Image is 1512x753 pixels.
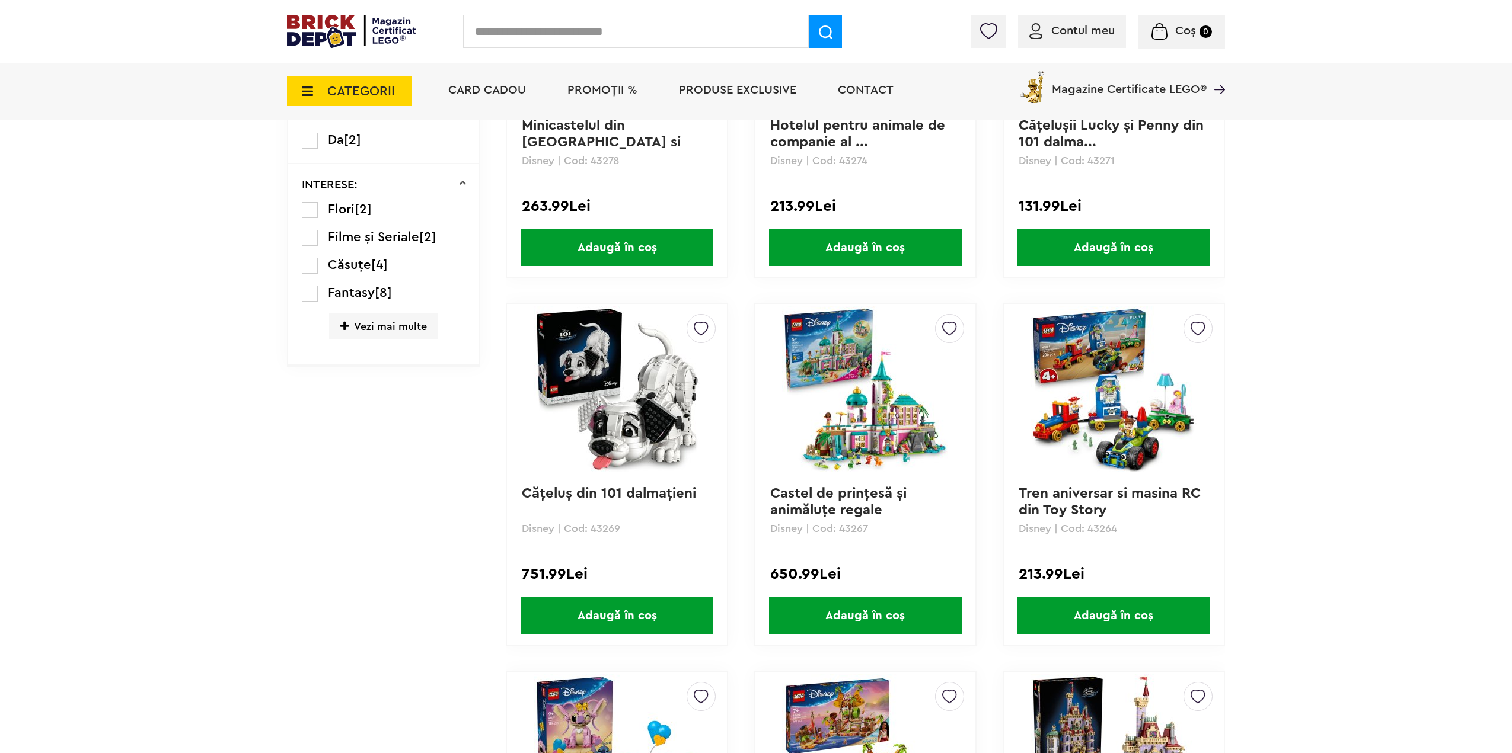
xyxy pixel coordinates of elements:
p: Disney | Cod: 43271 [1019,155,1209,166]
img: Căţeluş din 101 dalmaţieni [534,306,700,472]
p: Disney | Cod: 43264 [1019,523,1209,534]
a: Castel de prinţesă şi animăluţe regale [770,486,911,517]
div: 131.99Lei [1019,198,1209,214]
span: Adaugă în coș [521,597,713,634]
div: 263.99Lei [522,198,712,214]
a: Adaugă în coș [1004,597,1224,634]
a: Adaugă în coș [507,229,727,266]
span: Coș [1175,25,1196,37]
a: Adaugă în coș [1004,229,1224,266]
span: Da [328,133,344,146]
a: Căţeluş din 101 dalmaţieni [522,486,696,501]
div: 751.99Lei [522,566,712,582]
img: Castel de prinţesă şi animăluţe regale [782,306,948,472]
span: Adaugă în coș [769,597,961,634]
a: Minicastelul din [GEOGRAPHIC_DATA] si palatul ... [522,118,685,166]
span: Filme și Seriale [328,230,419,243]
span: Flori [328,203,355,216]
p: Disney | Cod: 43267 [770,523,961,534]
p: INTERESE: [302,179,358,191]
span: Adaugă în coș [1017,229,1210,266]
span: Căsuțe [328,258,371,271]
a: Contact [838,84,894,96]
img: Tren aniversar si masina RC din Toy Story [1031,306,1197,472]
small: 0 [1200,25,1212,38]
div: 213.99Lei [1019,566,1209,582]
a: Tren aniversar si masina RC din Toy Story [1019,486,1205,517]
span: Adaugă în coș [769,229,961,266]
span: Contul meu [1051,25,1115,37]
div: 213.99Lei [770,198,961,214]
a: Adaugă în coș [507,597,727,634]
span: CATEGORII [327,85,395,98]
div: 650.99Lei [770,566,961,582]
span: Magazine Certificate LEGO® [1052,68,1207,95]
a: Produse exclusive [679,84,796,96]
a: Card Cadou [448,84,526,96]
p: Disney | Cod: 43269 [522,523,712,534]
a: Adaugă în coș [755,229,975,266]
span: [2] [419,230,436,243]
span: Adaugă în coș [521,229,713,266]
span: Fantasy [328,286,375,299]
span: [4] [371,258,388,271]
span: Vezi mai multe [329,313,438,339]
span: [2] [355,203,372,216]
a: PROMOȚII % [567,84,637,96]
span: [8] [375,286,392,299]
span: Adaugă în coș [1017,597,1210,634]
a: Adaugă în coș [755,597,975,634]
p: Disney | Cod: 43278 [522,155,712,166]
p: Disney | Cod: 43274 [770,155,961,166]
a: Magazine Certificate LEGO® [1207,68,1225,80]
a: Contul meu [1029,25,1115,37]
span: [2] [344,133,361,146]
